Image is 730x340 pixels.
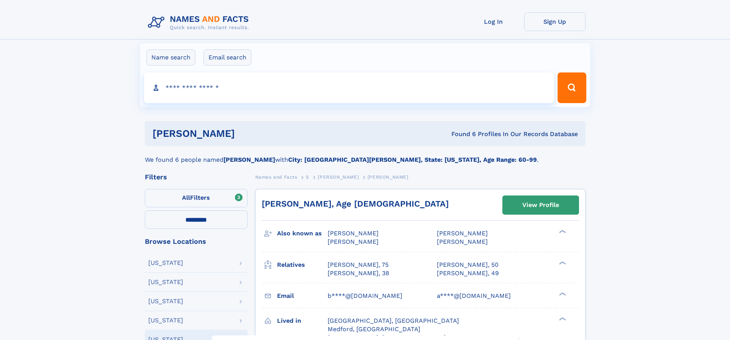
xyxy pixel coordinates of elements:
[367,174,408,180] span: [PERSON_NAME]
[277,227,328,240] h3: Also known as
[328,261,389,269] a: [PERSON_NAME], 75
[277,258,328,271] h3: Relatives
[503,196,579,214] a: View Profile
[262,199,449,209] a: [PERSON_NAME], Age [DEMOGRAPHIC_DATA]
[145,12,255,33] img: Logo Names and Facts
[318,172,359,182] a: [PERSON_NAME]
[328,238,379,245] span: [PERSON_NAME]
[182,194,190,201] span: All
[145,189,248,207] label: Filters
[203,49,251,66] label: Email search
[148,317,183,324] div: [US_STATE]
[288,156,537,163] b: City: [GEOGRAPHIC_DATA][PERSON_NAME], State: [US_STATE], Age Range: 60-99
[145,146,586,164] div: We found 6 people named with .
[437,261,499,269] a: [PERSON_NAME], 50
[437,238,488,245] span: [PERSON_NAME]
[557,260,566,265] div: ❯
[255,172,297,182] a: Names and Facts
[524,12,586,31] a: Sign Up
[557,316,566,321] div: ❯
[153,129,343,138] h1: [PERSON_NAME]
[463,12,524,31] a: Log In
[148,298,183,304] div: [US_STATE]
[328,325,420,333] span: Medford, [GEOGRAPHIC_DATA]
[145,174,248,181] div: Filters
[437,269,499,278] a: [PERSON_NAME], 49
[145,238,248,245] div: Browse Locations
[148,260,183,266] div: [US_STATE]
[148,279,183,285] div: [US_STATE]
[557,229,566,234] div: ❯
[146,49,195,66] label: Name search
[328,317,459,324] span: [GEOGRAPHIC_DATA], [GEOGRAPHIC_DATA]
[277,314,328,327] h3: Lived in
[223,156,275,163] b: [PERSON_NAME]
[522,196,559,214] div: View Profile
[557,291,566,296] div: ❯
[558,72,586,103] button: Search Button
[306,172,309,182] a: S
[343,130,578,138] div: Found 6 Profiles In Our Records Database
[328,269,389,278] a: [PERSON_NAME], 38
[437,230,488,237] span: [PERSON_NAME]
[277,289,328,302] h3: Email
[306,174,309,180] span: S
[318,174,359,180] span: [PERSON_NAME]
[328,230,379,237] span: [PERSON_NAME]
[144,72,554,103] input: search input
